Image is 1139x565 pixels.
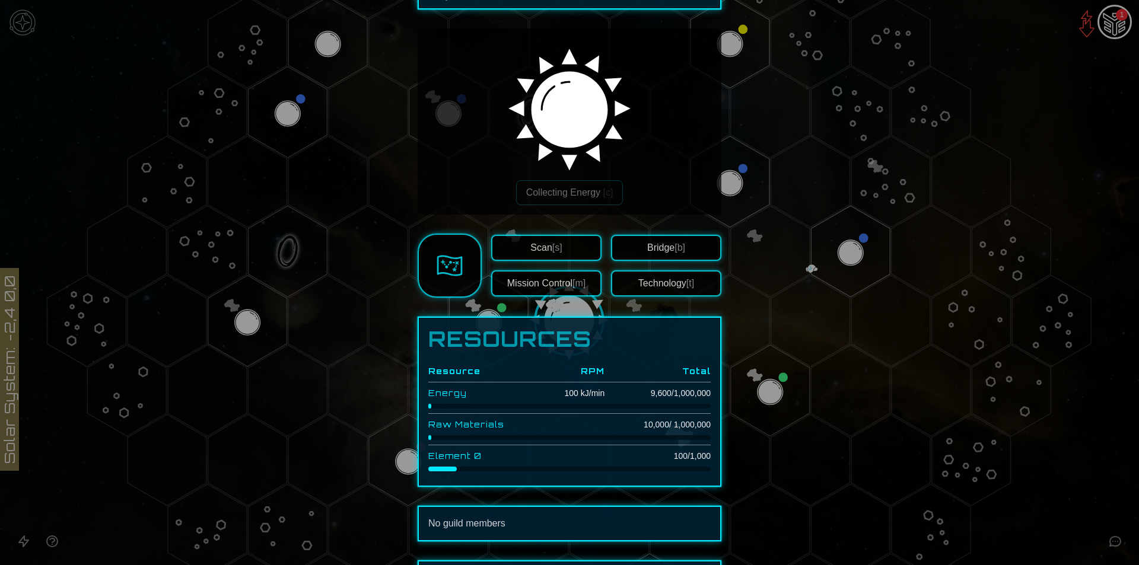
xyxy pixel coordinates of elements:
[675,242,685,253] span: [b]
[428,445,537,467] td: Element 0
[603,187,613,197] span: [c]
[437,253,463,279] img: Sector
[605,360,711,382] th: Total
[491,235,602,261] button: Scan[s]
[537,360,605,382] th: RPM
[530,242,562,253] span: Scan
[516,180,623,205] button: Collecting Energy [c]
[611,270,721,296] button: Technology[t]
[605,414,711,436] td: 10,000 / 1,000,000
[428,360,537,382] th: Resource
[498,32,641,174] img: Star
[605,445,711,467] td: 100 / 1,000
[428,414,537,436] td: Raw Materials
[686,278,694,288] span: [t]
[572,278,586,288] span: [m]
[491,270,602,296] button: Mission Control[m]
[611,235,721,261] button: Bridge[b]
[428,516,711,531] div: No guild members
[428,327,711,351] h1: Resources
[605,382,711,404] td: 9,600 / 1,000,000
[552,242,562,253] span: [s]
[537,382,605,404] td: 100 kJ/min
[428,382,537,404] td: Energy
